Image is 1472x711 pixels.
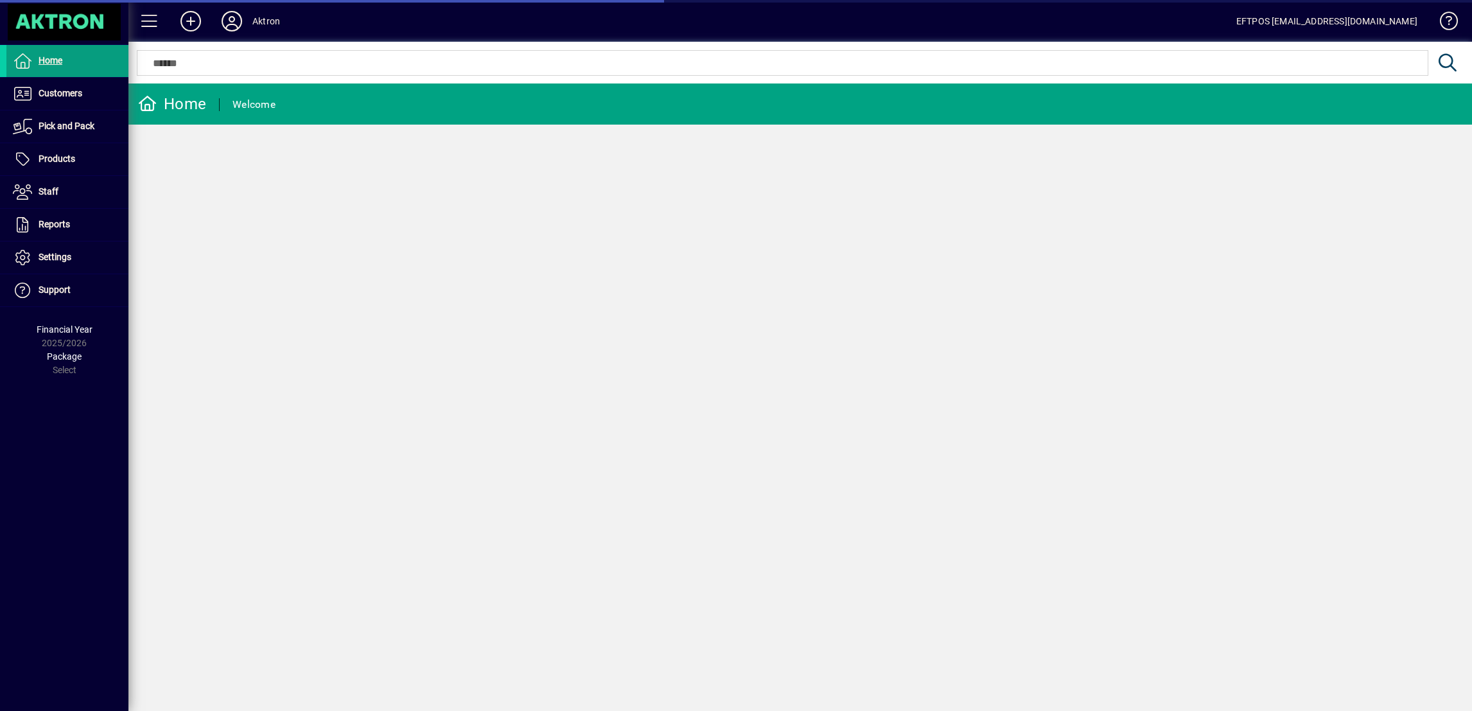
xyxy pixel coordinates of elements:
[39,186,58,197] span: Staff
[6,78,128,110] a: Customers
[39,88,82,98] span: Customers
[39,154,75,164] span: Products
[1236,11,1417,31] div: EFTPOS [EMAIL_ADDRESS][DOMAIN_NAME]
[39,285,71,295] span: Support
[252,11,280,31] div: Aktron
[39,252,71,262] span: Settings
[6,274,128,306] a: Support
[170,10,211,33] button: Add
[138,94,206,114] div: Home
[39,219,70,229] span: Reports
[1430,3,1456,44] a: Knowledge Base
[6,176,128,208] a: Staff
[232,94,276,115] div: Welcome
[39,121,94,131] span: Pick and Pack
[39,55,62,66] span: Home
[47,351,82,362] span: Package
[37,324,92,335] span: Financial Year
[211,10,252,33] button: Profile
[6,241,128,274] a: Settings
[6,209,128,241] a: Reports
[6,110,128,143] a: Pick and Pack
[6,143,128,175] a: Products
